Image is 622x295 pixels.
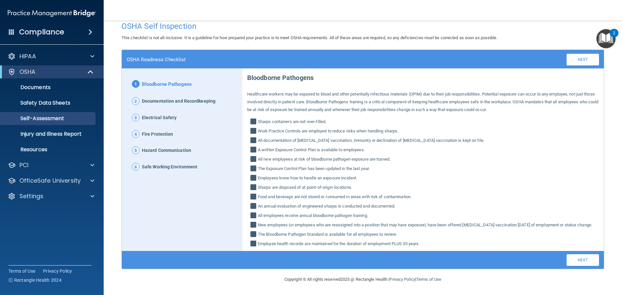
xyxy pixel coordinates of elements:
input: Employee health records are maintained for the duration of employment PLUS 30 years. [250,241,258,248]
span: The Bloodborne Pathogen Standard is available for all employees to review. [258,231,397,238]
input: The Exposure Control Plan has been updated in the last year. [250,166,258,173]
span: 2 [132,97,140,105]
a: Terms of Use [416,277,441,282]
input: All employees receive annual bloodborne pathogen training. [250,213,258,220]
p: OfficeSafe University [19,177,81,185]
span: 1 [132,80,140,88]
span: Employees know how to handle an exposure incident. [258,174,357,182]
a: Privacy Policy [389,277,415,282]
span: New employees (or employees who are reassigned into a position that may have exposure) have been ... [258,221,592,229]
h4: Compliance [19,28,64,37]
span: Bloodborne Pathogens [142,80,192,89]
p: HIPAA [19,52,36,60]
span: A written Exposure Control Plan is available to employees. [258,146,365,154]
p: Documents [4,84,93,91]
p: Safety Data Sheets [4,100,93,106]
span: An annual evaluation of engineered sharps is conducted and documented. [258,202,395,210]
div: Copyright © All rights reserved 2025 @ Rectangle Health | | [245,269,481,290]
h4: OSHA Self Inspection [121,22,604,30]
span: Work Practice Controls are employed to reduce risks when handling sharps. [258,127,398,135]
a: Privacy Policy [43,268,72,274]
span: Sharps containers are not over‐filled. [258,118,326,126]
span: 5 [132,146,140,154]
input: Sharps containers are not over‐filled. [250,119,258,126]
p: Healthcare workers may be exposed to blood and other potentially infectious materials (OPIM) due ... [247,90,599,114]
span: Safe Working Environment [142,163,197,171]
iframe: Drift Widget Chat Controller [510,249,614,275]
a: HIPAA [8,52,94,60]
div: 2 [613,33,615,41]
input: An annual evaluation of engineered sharps is conducted and documented. [250,204,258,210]
input: The Bloodborne Pathogen Standard is available for all employees to review. [250,232,258,238]
span: Sharps are disposed of at point‐of‐origin locations. [258,184,352,191]
a: OSHA [8,68,94,76]
span: All new employees at risk of bloodborne pathogen exposure are trained. [258,155,390,163]
p: Resources [4,146,93,153]
a: OfficeSafe University [8,177,94,185]
span: This checklist is not all-inclusive. It is a guideline for how prepared your practice is to meet ... [121,35,498,40]
input: Employees know how to handle an exposure incident. [250,176,258,182]
input: Food and beverage are not stored or consumed in areas with risk of contamination. [250,194,258,201]
span: All documentation of [MEDICAL_DATA] vaccination, immunity or declination of [MEDICAL_DATA] vaccin... [258,137,484,144]
img: PMB logo [8,7,96,20]
a: Next [567,54,599,65]
a: PCI [8,161,94,169]
span: Hazard Communication [142,146,191,155]
span: 6 [132,163,140,171]
span: Fire Protection [142,130,173,139]
span: Employee health records are maintained for the duration of employment PLUS 30 years. [258,240,420,248]
p: Bloodborne Pathogens [247,69,599,84]
input: New employees (or employees who are reassigned into a position that may have exposure) have been ... [250,222,258,229]
h4: OSHA Readiness Checklist [127,57,186,62]
a: Settings [8,192,94,200]
input: Sharps are disposed of at point‐of‐origin locations. [250,185,258,191]
p: Settings [19,192,43,200]
button: Open Resource Center, 2 new notifications [596,29,616,48]
span: 4 [132,130,140,138]
p: PCI [19,161,29,169]
input: A written Exposure Control Plan is available to employees. [250,147,258,154]
span: Food and beverage are not stored or consumed in areas with risk of contamination. [258,193,411,201]
p: OSHA [19,68,36,76]
a: Terms of Use [8,268,35,274]
input: All new employees at risk of bloodborne pathogen exposure are trained. [250,157,258,163]
span: 3 [132,114,140,121]
span: Electrical Safety [142,114,177,122]
span: Ⓒ Rectangle Health 2024 [8,277,62,283]
span: All employees receive annual bloodborne pathogen training. [258,212,368,220]
p: Self-Assessment [4,115,93,122]
p: Injury and Illness Report [4,131,93,137]
input: Work Practice Controls are employed to reduce risks when handling sharps. [250,129,258,135]
input: All documentation of [MEDICAL_DATA] vaccination, immunity or declination of [MEDICAL_DATA] vaccin... [250,138,258,144]
span: The Exposure Control Plan has been updated in the last year. [258,165,370,173]
span: Documentation and Recordkeeping [142,97,215,106]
